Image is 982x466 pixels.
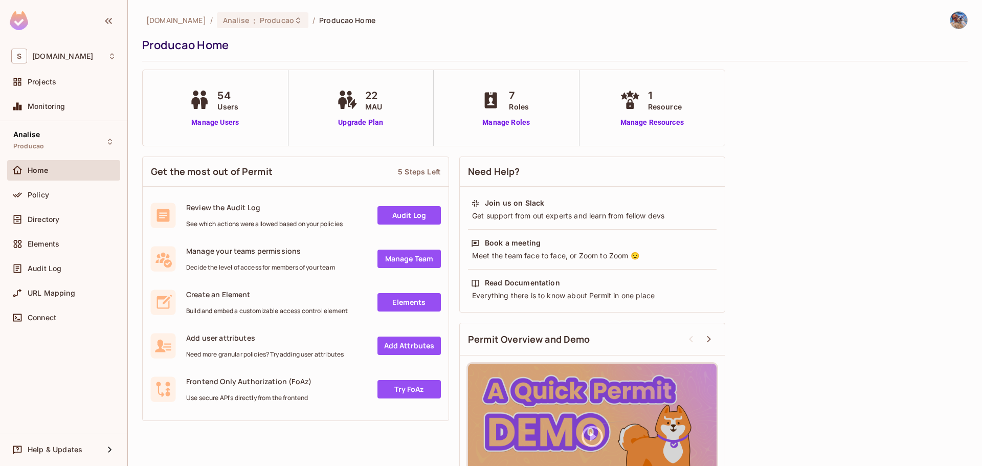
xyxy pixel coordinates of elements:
li: / [210,15,213,25]
span: Roles [509,101,529,112]
span: Policy [28,191,49,199]
div: Meet the team face to face, or Zoom to Zoom 😉 [471,251,713,261]
span: Use secure API's directly from the frontend [186,394,311,402]
a: Manage Users [187,117,243,128]
span: Build and embed a customizable access control element [186,307,348,315]
a: Upgrade Plan [334,117,387,128]
span: Producao [260,15,294,25]
span: Workspace: sulamerica.com.br [32,52,93,60]
span: Review the Audit Log [186,203,343,212]
div: 5 Steps Left [398,167,440,176]
span: Users [217,101,238,112]
div: Join us on Slack [485,198,544,208]
span: Connect [28,314,56,322]
span: Analise [223,15,249,25]
span: Resource [648,101,682,112]
span: Help & Updates [28,446,82,454]
span: S [11,49,27,63]
span: MAU [365,101,382,112]
span: Analise [13,130,40,139]
a: Manage Team [377,250,441,268]
span: Need Help? [468,165,520,178]
span: Monitoring [28,102,65,110]
span: Producao [13,142,44,150]
span: 22 [365,88,382,103]
a: Try FoAz [377,380,441,398]
div: Read Documentation [485,278,560,288]
span: Projects [28,78,56,86]
img: Rai Santos [950,12,967,29]
span: : [253,16,256,25]
span: Frontend Only Authorization (FoAz) [186,376,311,386]
span: the active workspace [146,15,206,25]
span: Get the most out of Permit [151,165,273,178]
div: Get support from out experts and learn from fellow devs [471,211,713,221]
li: / [313,15,315,25]
div: Producao Home [142,37,963,53]
span: Home [28,166,49,174]
a: Manage Roles [478,117,534,128]
a: Elements [377,293,441,312]
span: 54 [217,88,238,103]
span: Audit Log [28,264,61,273]
a: Audit Log [377,206,441,225]
span: Elements [28,240,59,248]
span: Add user attributes [186,333,344,343]
span: Manage your teams permissions [186,246,335,256]
span: 7 [509,88,529,103]
span: Permit Overview and Demo [468,333,590,346]
div: Everything there is to know about Permit in one place [471,291,713,301]
span: URL Mapping [28,289,75,297]
a: Manage Resources [617,117,687,128]
span: Need more granular policies? Try adding user attributes [186,350,344,359]
div: Book a meeting [485,238,541,248]
span: Directory [28,215,59,224]
span: See which actions were allowed based on your policies [186,220,343,228]
a: Add Attrbutes [377,337,441,355]
span: Producao Home [319,15,375,25]
img: SReyMgAAAABJRU5ErkJggg== [10,11,28,30]
span: Create an Element [186,290,348,299]
span: 1 [648,88,682,103]
span: Decide the level of access for members of your team [186,263,335,272]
